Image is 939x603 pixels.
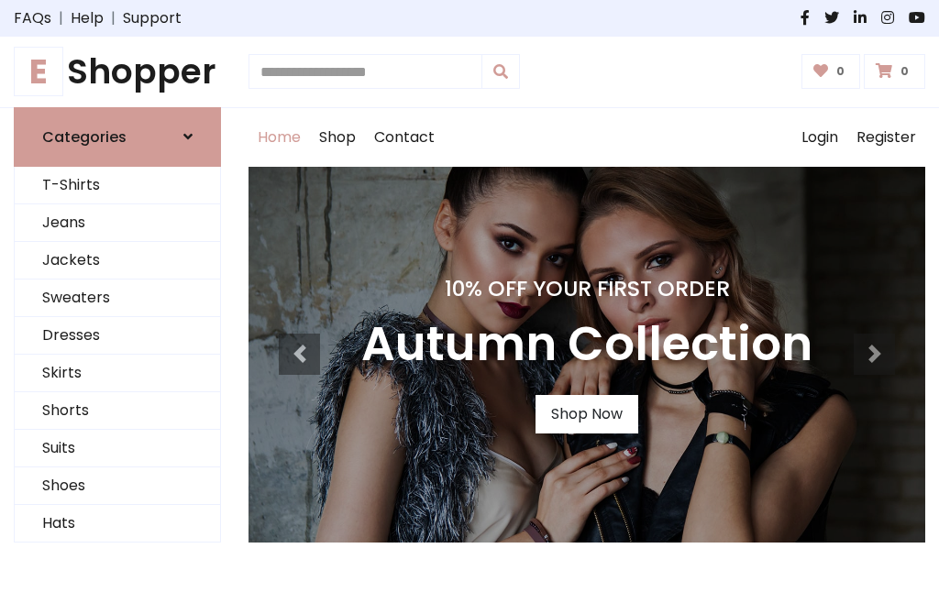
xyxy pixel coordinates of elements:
a: Contact [365,108,444,167]
a: Dresses [15,317,220,355]
h4: 10% Off Your First Order [361,276,812,301]
a: Shop Now [536,395,638,433]
span: | [51,7,71,29]
a: Suits [15,430,220,467]
span: E [14,47,63,96]
a: Register [847,108,925,167]
a: 0 [801,54,861,89]
a: Home [249,108,310,167]
a: Login [792,108,847,167]
a: Jackets [15,242,220,280]
a: EShopper [14,51,221,93]
a: Sweaters [15,280,220,317]
a: Hats [15,505,220,543]
span: | [104,7,123,29]
span: 0 [896,63,913,80]
span: 0 [832,63,849,80]
a: FAQs [14,7,51,29]
a: Shop [310,108,365,167]
a: Shorts [15,392,220,430]
a: Jeans [15,204,220,242]
h3: Autumn Collection [361,316,812,373]
a: 0 [864,54,925,89]
a: Skirts [15,355,220,392]
a: Support [123,7,182,29]
h1: Shopper [14,51,221,93]
a: Shoes [15,467,220,505]
h6: Categories [42,128,127,146]
a: Categories [14,107,221,167]
a: T-Shirts [15,167,220,204]
a: Help [71,7,104,29]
